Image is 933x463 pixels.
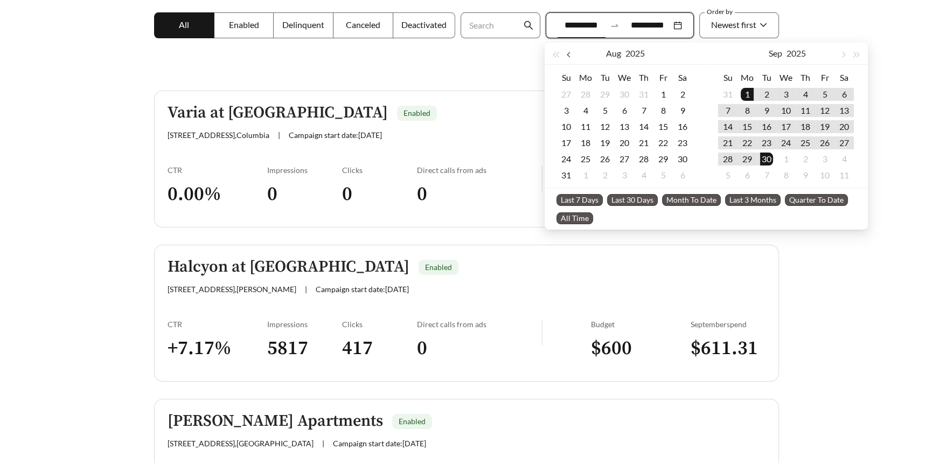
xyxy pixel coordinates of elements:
div: 20 [838,120,851,133]
div: 6 [676,169,689,182]
td: 2025-09-29 [737,151,757,167]
span: Delinquent [282,19,324,30]
td: 2025-09-20 [834,119,854,135]
div: 2 [676,88,689,101]
div: 2 [598,169,611,182]
h3: 0.00 % [168,182,267,206]
span: [STREET_ADDRESS] , Columbia [168,130,269,140]
td: 2025-08-20 [615,135,634,151]
div: 7 [760,169,773,182]
th: Fr [653,69,673,86]
div: 8 [779,169,792,182]
td: 2025-08-06 [615,102,634,119]
h5: Varia at [GEOGRAPHIC_DATA] [168,104,388,122]
img: line [541,165,542,191]
th: Mo [576,69,595,86]
button: Sep [768,43,782,64]
td: 2025-08-17 [556,135,576,151]
div: 31 [637,88,650,101]
td: 2025-09-23 [757,135,776,151]
div: CTR [168,320,267,329]
td: 2025-10-10 [815,167,834,183]
td: 2025-09-28 [718,151,737,167]
h3: 5817 [267,336,342,361]
div: 30 [676,153,689,165]
span: Last 30 Days [607,194,658,206]
div: 6 [838,88,851,101]
span: All Time [556,212,593,224]
td: 2025-09-02 [757,86,776,102]
td: 2025-09-12 [815,102,834,119]
div: 12 [818,104,831,117]
div: 28 [721,153,734,165]
h3: 0 [342,182,417,206]
td: 2025-10-02 [796,151,815,167]
div: 4 [799,88,812,101]
th: Sa [834,69,854,86]
td: 2025-09-26 [815,135,834,151]
div: Direct calls from ads [417,320,541,329]
div: 27 [560,88,573,101]
div: 7 [721,104,734,117]
div: 16 [676,120,689,133]
span: Last 7 Days [556,194,603,206]
td: 2025-07-27 [556,86,576,102]
div: 6 [618,104,631,117]
div: Impressions [267,320,342,329]
span: Campaign start date: [DATE] [333,439,426,448]
div: 25 [579,153,592,165]
td: 2025-08-24 [556,151,576,167]
div: 28 [637,153,650,165]
td: 2025-09-27 [834,135,854,151]
td: 2025-10-05 [718,167,737,183]
th: We [615,69,634,86]
td: 2025-08-19 [595,135,615,151]
a: Halcyon at [GEOGRAPHIC_DATA]Enabled[STREET_ADDRESS],[PERSON_NAME]|Campaign start date:[DATE]CTR+7... [154,245,779,382]
div: 18 [799,120,812,133]
div: 11 [579,120,592,133]
td: 2025-09-05 [653,167,673,183]
div: 1 [579,169,592,182]
td: 2025-09-02 [595,167,615,183]
span: swap-right [610,20,619,30]
div: 8 [741,104,754,117]
span: Enabled [403,108,430,118]
td: 2025-08-25 [576,151,595,167]
td: 2025-09-05 [815,86,834,102]
td: 2025-08-04 [576,102,595,119]
td: 2025-09-14 [718,119,737,135]
div: 3 [560,104,573,117]
td: 2025-09-30 [757,151,776,167]
td: 2025-08-23 [673,135,692,151]
th: Tu [757,69,776,86]
div: Impressions [267,165,342,175]
td: 2025-09-03 [615,167,634,183]
td: 2025-08-27 [615,151,634,167]
span: All [179,19,189,30]
img: line [541,320,542,345]
div: 2 [799,153,812,165]
span: to [610,20,619,30]
th: Th [796,69,815,86]
div: 13 [838,104,851,117]
td: 2025-08-12 [595,119,615,135]
div: 10 [818,169,831,182]
div: 23 [676,136,689,149]
td: 2025-08-05 [595,102,615,119]
td: 2025-10-11 [834,167,854,183]
td: 2025-10-08 [776,167,796,183]
div: 28 [579,88,592,101]
td: 2025-10-07 [757,167,776,183]
div: 5 [818,88,831,101]
td: 2025-09-07 [718,102,737,119]
td: 2025-09-08 [737,102,757,119]
button: 2025 [625,43,645,64]
div: 19 [818,120,831,133]
td: 2025-09-17 [776,119,796,135]
span: | [278,130,280,140]
td: 2025-09-04 [634,167,653,183]
div: 5 [598,104,611,117]
td: 2025-08-13 [615,119,634,135]
div: 14 [637,120,650,133]
td: 2025-09-15 [737,119,757,135]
